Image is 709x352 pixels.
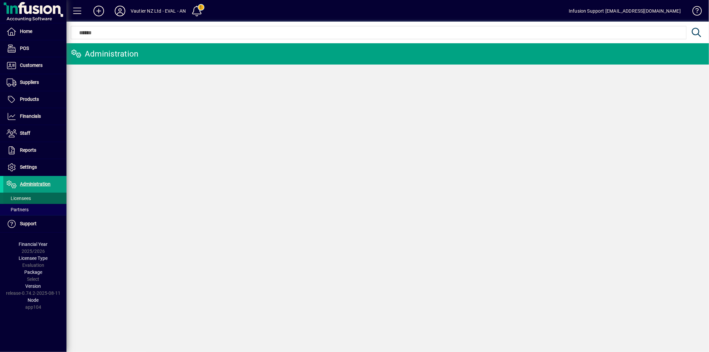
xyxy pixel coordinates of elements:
a: Financials [3,108,66,125]
a: Staff [3,125,66,142]
span: Licensee Type [19,256,48,261]
a: Customers [3,57,66,74]
a: Licensees [3,193,66,204]
span: Administration [20,181,51,187]
a: Suppliers [3,74,66,91]
div: Administration [71,49,139,59]
span: Reports [20,147,36,153]
span: Node [28,297,39,303]
div: Infusion Support [EMAIL_ADDRESS][DOMAIN_NAME] [569,6,681,16]
span: Customers [20,63,43,68]
span: Financial Year [19,242,48,247]
span: Support [20,221,37,226]
span: Version [26,283,41,289]
a: Reports [3,142,66,159]
span: Partners [7,207,29,212]
span: Home [20,29,32,34]
a: Home [3,23,66,40]
a: Partners [3,204,66,215]
a: Settings [3,159,66,176]
span: Package [24,269,42,275]
a: Knowledge Base [687,1,701,23]
span: POS [20,46,29,51]
a: POS [3,40,66,57]
a: Support [3,216,66,232]
div: Vautier NZ Ltd - EVAL - AN [131,6,186,16]
span: Products [20,96,39,102]
button: Profile [109,5,131,17]
span: Settings [20,164,37,170]
button: Add [88,5,109,17]
span: Staff [20,130,30,136]
a: Products [3,91,66,108]
span: Licensees [7,196,31,201]
span: Suppliers [20,80,39,85]
span: Financials [20,113,41,119]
